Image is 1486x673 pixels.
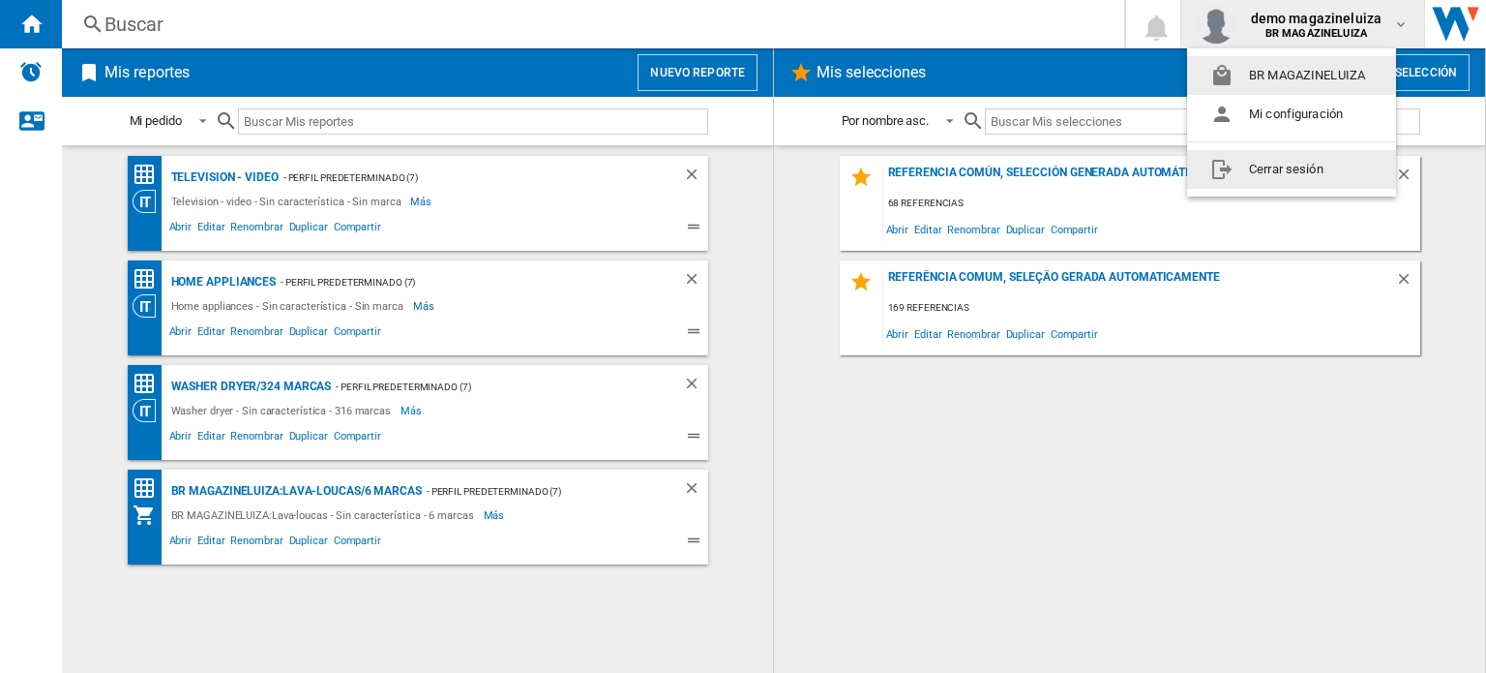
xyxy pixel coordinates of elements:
button: Cerrar sesión [1187,150,1396,189]
button: Mi configuración [1187,95,1396,134]
button: BR MAGAZINELUIZA [1187,56,1396,95]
